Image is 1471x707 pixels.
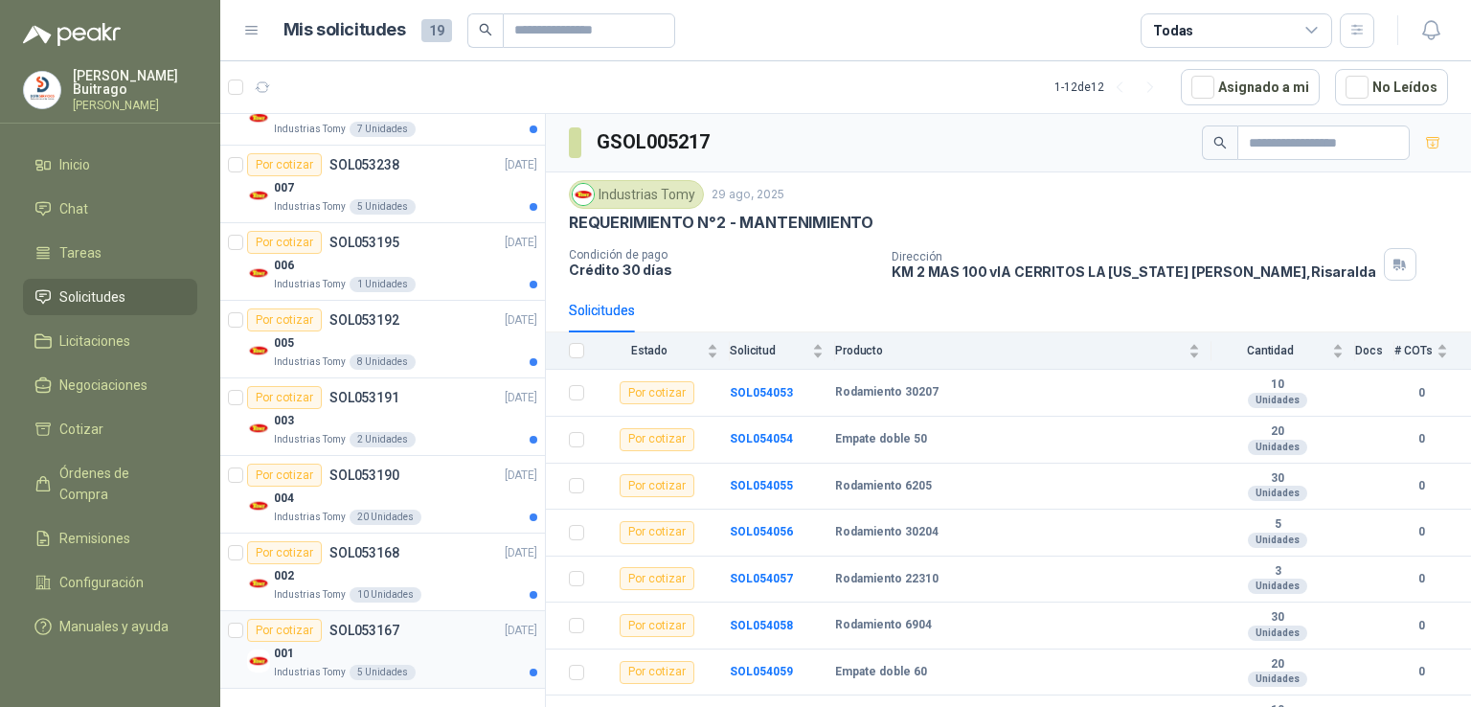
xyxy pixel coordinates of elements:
a: Cotizar [23,411,197,447]
p: 004 [274,490,294,508]
p: SOL053168 [329,546,399,559]
span: Negociaciones [59,375,147,396]
p: Crédito 30 días [569,262,876,278]
b: Rodamiento 6904 [835,618,932,633]
img: Company Logo [247,572,270,595]
p: Industrias Tomy [274,122,346,137]
span: Solicitud [730,344,808,357]
a: Por cotizarSOL053167[DATE] Company Logo001Industrias Tomy5 Unidades [220,611,545,689]
b: Rodamiento 30204 [835,525,939,540]
p: SOL053167 [329,624,399,637]
a: SOL054058 [730,619,793,632]
p: Industrias Tomy [274,277,346,292]
p: SOL053192 [329,313,399,327]
a: Remisiones [23,520,197,557]
div: Todas [1153,20,1193,41]
div: Por cotizar [620,614,694,637]
b: 0 [1394,430,1448,448]
a: Órdenes de Compra [23,455,197,513]
p: Industrias Tomy [274,432,346,447]
p: [DATE] [505,467,537,485]
h1: Mis solicitudes [283,16,406,44]
b: Rodamiento 6205 [835,479,932,494]
p: 007 [274,179,294,197]
img: Company Logo [247,262,270,285]
div: Por cotizar [247,464,322,487]
div: 8 Unidades [350,354,416,370]
span: Solicitudes [59,286,125,308]
b: 30 [1211,471,1344,487]
a: Chat [23,191,197,227]
p: SOL053238 [329,158,399,171]
a: SOL054053 [730,386,793,399]
b: 20 [1211,424,1344,440]
th: Docs [1355,332,1394,370]
a: Por cotizarSOL053190[DATE] Company Logo004Industrias Tomy20 Unidades [220,456,545,534]
span: Estado [596,344,703,357]
span: Tareas [59,242,102,263]
b: 0 [1394,477,1448,495]
div: Por cotizar [247,386,322,409]
span: Chat [59,198,88,219]
p: [DATE] [505,389,537,407]
a: Manuales y ayuda [23,608,197,645]
a: Licitaciones [23,323,197,359]
p: [DATE] [505,234,537,252]
button: Asignado a mi [1181,69,1320,105]
a: Por cotizarSOL053238[DATE] Company Logo007Industrias Tomy5 Unidades [220,146,545,223]
b: 20 [1211,657,1344,673]
b: 3 [1211,564,1344,580]
span: Cantidad [1211,344,1328,357]
div: Por cotizar [247,619,322,642]
p: KM 2 MAS 100 vIA CERRITOS LA [US_STATE] [PERSON_NAME] , Risaralda [892,263,1375,280]
a: Por cotizarSOL053168[DATE] Company Logo002Industrias Tomy10 Unidades [220,534,545,611]
p: [DATE] [505,156,537,174]
p: [DATE] [505,544,537,562]
img: Company Logo [24,72,60,108]
p: SOL053191 [329,391,399,404]
div: Por cotizar [620,567,694,590]
b: 10 [1211,377,1344,393]
p: [DATE] [505,622,537,640]
b: 0 [1394,617,1448,635]
th: Producto [835,332,1211,370]
div: 5 Unidades [350,199,416,215]
span: Producto [835,344,1185,357]
span: Licitaciones [59,331,130,352]
div: Unidades [1248,626,1307,641]
b: Rodamiento 22310 [835,572,939,587]
div: Por cotizar [620,474,694,497]
div: 5 Unidades [350,665,416,680]
div: Por cotizar [247,231,322,254]
div: 10 Unidades [350,587,421,603]
img: Company Logo [247,339,270,362]
th: Estado [596,332,730,370]
div: Unidades [1248,579,1307,594]
p: [PERSON_NAME] [73,100,197,111]
p: Industrias Tomy [274,587,346,603]
b: 30 [1211,610,1344,626]
b: SOL054054 [730,432,793,445]
img: Company Logo [247,106,270,129]
a: SOL054056 [730,525,793,538]
span: search [1213,136,1227,149]
p: REQUERIMIENTO N°2 - MANTENIMIENTO [569,213,873,233]
img: Company Logo [247,494,270,517]
div: 7 Unidades [350,122,416,137]
b: 0 [1394,384,1448,402]
p: Industrias Tomy [274,510,346,525]
a: Por cotizarSOL053195[DATE] Company Logo006Industrias Tomy1 Unidades [220,223,545,301]
button: No Leídos [1335,69,1448,105]
div: Unidades [1248,533,1307,548]
a: Por cotizarSOL053191[DATE] Company Logo003Industrias Tomy2 Unidades [220,378,545,456]
p: 001 [274,645,294,663]
p: SOL053190 [329,468,399,482]
a: SOL054059 [730,665,793,678]
b: Empate doble 60 [835,665,927,680]
th: Cantidad [1211,332,1355,370]
div: Unidades [1248,440,1307,455]
p: [DATE] [505,311,537,330]
div: Industrias Tomy [569,180,704,209]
